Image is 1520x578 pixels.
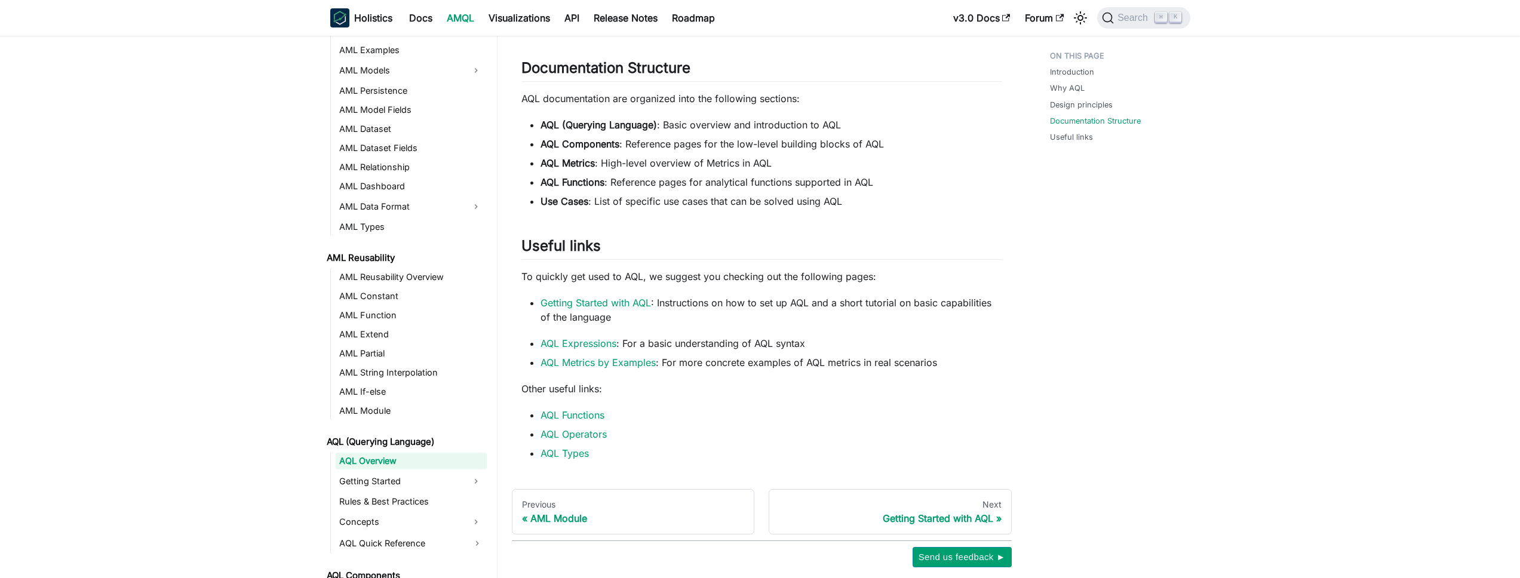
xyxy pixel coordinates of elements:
a: AQL Overview [336,453,487,469]
strong: AQL Components [541,138,619,150]
a: AML Module [336,402,487,419]
button: Switch between dark and light mode (currently light mode) [1071,8,1090,27]
a: Docs [402,8,440,27]
button: Expand sidebar category 'AML Data Format' [465,197,487,216]
a: AMQL [440,8,481,27]
a: AML Types [336,219,487,235]
strong: AQL (Querying Language) [541,119,657,131]
a: PreviousAML Module [512,489,755,534]
button: Expand sidebar category 'Concepts' [465,512,487,531]
a: Release Notes [586,8,665,27]
button: Expand sidebar category 'AML Models' [465,61,487,80]
a: AQL Functions [541,409,604,421]
li: : List of specific use cases that can be solved using AQL [541,194,1002,208]
a: Visualizations [481,8,557,27]
a: Introduction [1050,66,1094,78]
a: AML Extend [336,326,487,343]
button: Search (Command+K) [1097,7,1190,29]
span: Send us feedback ► [919,549,1006,565]
li: : Reference pages for the low-level building blocks of AQL [541,137,1002,151]
b: Holistics [354,11,392,25]
a: Getting Started [336,472,465,491]
a: HolisticsHolistics [330,8,392,27]
a: AML Model Fields [336,102,487,118]
nav: Docs sidebar [318,36,498,578]
a: AQL Expressions [541,337,616,349]
p: Other useful links: [521,382,1002,396]
a: AML Persistence [336,82,487,99]
h2: Documentation Structure [521,59,1002,82]
li: : For a basic understanding of AQL syntax [541,336,1002,351]
a: Useful links [1050,131,1093,143]
span: Search [1114,13,1155,23]
a: AML If-else [336,383,487,400]
a: API [557,8,586,27]
li: : Reference pages for analytical functions supported in AQL [541,175,1002,189]
a: Roadmap [665,8,722,27]
a: Rules & Best Practices [336,493,487,510]
a: Documentation Structure [1050,115,1141,127]
div: Next [779,499,1002,510]
kbd: ⌘ [1155,12,1167,23]
li: : Basic overview and introduction to AQL [541,118,1002,132]
kbd: K [1169,12,1181,23]
a: AML Dataset Fields [336,140,487,156]
a: Forum [1018,8,1071,27]
a: AQL Quick Reference [336,534,487,553]
a: AML Constant [336,288,487,305]
a: AML Function [336,307,487,324]
a: AQL Metrics by Examples [541,356,656,368]
li: : For more concrete examples of AQL metrics in real scenarios [541,355,1002,370]
button: Send us feedback ► [913,547,1012,567]
div: Getting Started with AQL [779,512,1002,524]
a: Concepts [336,512,465,531]
a: AML Reusability Overview [336,269,487,285]
a: AQL Operators [541,428,607,440]
a: AML Dashboard [336,178,487,195]
button: Expand sidebar category 'Getting Started' [465,472,487,491]
div: AML Module [522,512,745,524]
a: AML String Interpolation [336,364,487,381]
li: : Instructions on how to set up AQL and a short tutorial on basic capabilities of the language [541,296,1002,324]
a: AML Reusability [323,250,487,266]
a: Getting Started with AQL [541,297,651,309]
a: AML Examples [336,42,487,59]
li: : High-level overview of Metrics in AQL [541,156,1002,170]
a: AML Data Format [336,197,465,216]
a: AQL (Querying Language) [323,433,487,450]
p: AQL documentation are organized into the following sections: [521,91,1002,106]
nav: Docs pages [512,489,1012,534]
a: AML Dataset [336,121,487,137]
div: Previous [522,499,745,510]
a: v3.0 Docs [946,8,1018,27]
img: Holistics [330,8,349,27]
a: AML Models [336,61,465,80]
a: AQL Types [541,447,589,459]
strong: Use Cases [541,195,588,207]
strong: AQL Functions [541,176,604,188]
p: To quickly get used to AQL, we suggest you checking out the following pages: [521,269,1002,284]
h2: Useful links [521,237,1002,260]
a: Design principles [1050,99,1113,110]
a: NextGetting Started with AQL [769,489,1012,534]
a: AML Relationship [336,159,487,176]
a: Why AQL [1050,82,1085,94]
a: AML Partial [336,345,487,362]
strong: AQL Metrics [541,157,595,169]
